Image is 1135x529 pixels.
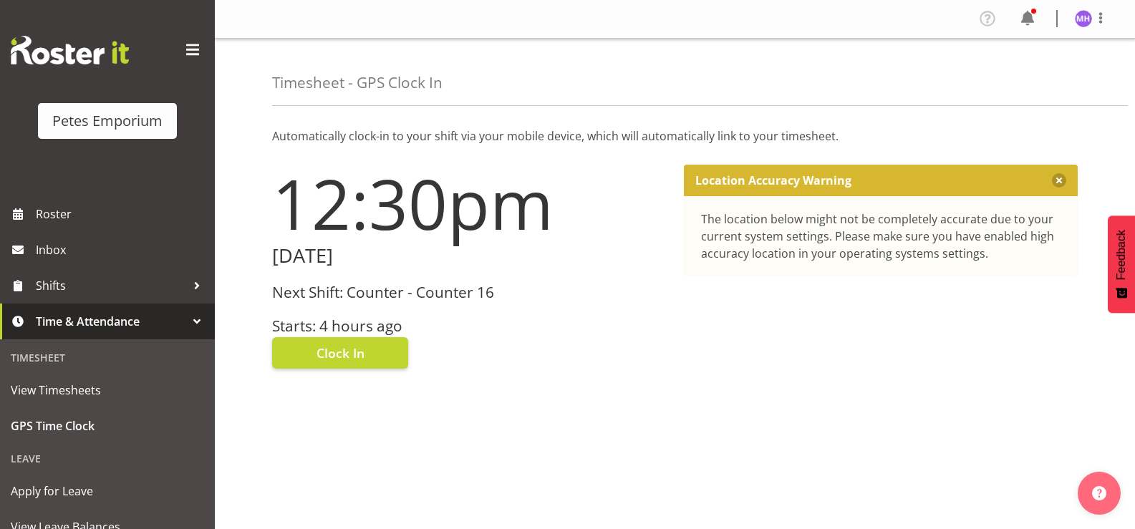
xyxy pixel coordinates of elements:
[1115,230,1128,280] span: Feedback
[272,337,408,369] button: Clock In
[701,210,1061,262] div: The location below might not be completely accurate due to your current system settings. Please m...
[11,415,204,437] span: GPS Time Clock
[272,74,443,91] h4: Timesheet - GPS Clock In
[272,245,667,267] h2: [DATE]
[36,239,208,261] span: Inbox
[36,203,208,225] span: Roster
[1075,10,1092,27] img: mackenzie-halford4471.jpg
[52,110,163,132] div: Petes Emporium
[1052,173,1066,188] button: Close message
[4,343,211,372] div: Timesheet
[695,173,851,188] p: Location Accuracy Warning
[4,408,211,444] a: GPS Time Clock
[317,344,364,362] span: Clock In
[36,275,186,296] span: Shifts
[272,165,667,242] h1: 12:30pm
[4,372,211,408] a: View Timesheets
[4,444,211,473] div: Leave
[272,318,667,334] h3: Starts: 4 hours ago
[11,480,204,502] span: Apply for Leave
[1092,486,1106,500] img: help-xxl-2.png
[11,379,204,401] span: View Timesheets
[11,36,129,64] img: Rosterit website logo
[1108,215,1135,313] button: Feedback - Show survey
[4,473,211,509] a: Apply for Leave
[272,127,1078,145] p: Automatically clock-in to your shift via your mobile device, which will automatically link to you...
[272,284,667,301] h3: Next Shift: Counter - Counter 16
[36,311,186,332] span: Time & Attendance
